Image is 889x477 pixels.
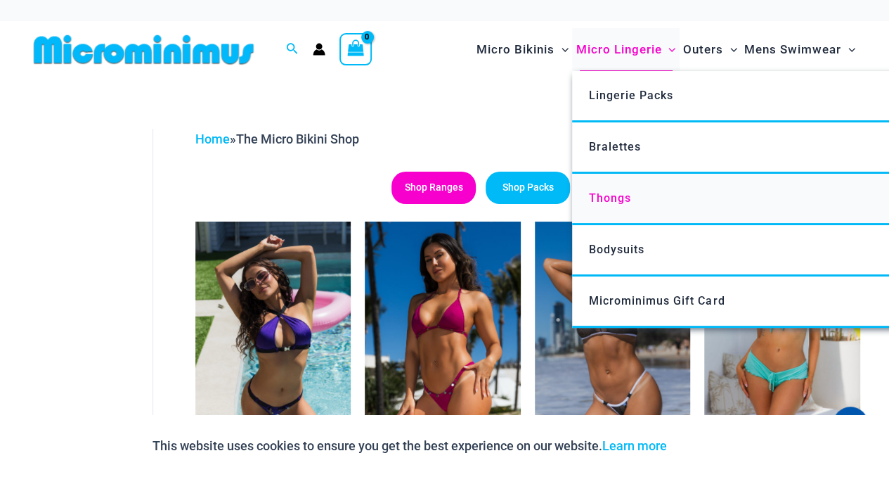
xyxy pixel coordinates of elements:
button: Accept [677,429,737,463]
a: Search icon link [286,41,299,58]
span: Menu Toggle [661,32,675,68]
span: Microminimus Gift Card [589,294,725,307]
a: Home [195,132,230,146]
a: Mens SwimwearMenu ToggleMenu Toggle [741,28,859,71]
a: OutersMenu ToggleMenu Toggle [680,28,741,71]
span: Menu Toggle [723,32,737,68]
a: Bond Indigo 393 Top 285 Cheeky Bikini 10Bond Indigo 393 Top 285 Cheeky Bikini 04Bond Indigo 393 T... [195,222,351,455]
a: Learn more [602,438,667,453]
span: Menu Toggle [554,32,569,68]
span: Outers [683,32,723,68]
span: Lingerie Packs [589,89,673,102]
a: Tradewinds Ink and Ivory 384 Halter 453 Micro 02Tradewinds Ink and Ivory 384 Halter 453 Micro 01T... [535,222,691,455]
iframe: TrustedSite Certified [35,117,162,399]
a: Bahama Breeze Mint 9116 Crop Top 5119 Shorts 01v2Bahama Breeze Mint 9116 Crop Top 5119 Shorts 04v... [704,222,860,455]
span: Micro Bikinis [476,32,554,68]
img: Tradewinds Ink and Ivory 384 Halter 453 Micro 02 [535,222,691,455]
span: Thongs [589,191,631,205]
p: This website uses cookies to ensure you get the best experience on our website. [153,435,667,457]
a: Micro LingerieMenu ToggleMenu Toggle [572,28,679,71]
span: Micro Lingerie [576,32,661,68]
a: View Shopping Cart, empty [339,33,372,65]
img: Bahama Breeze Mint 9116 Crop Top 5119 Shorts 01v2 [704,222,860,455]
nav: Site Navigation [471,26,861,73]
a: Tight Rope Pink 319 Top 4228 Thong 05Tight Rope Pink 319 Top 4228 Thong 06Tight Rope Pink 319 Top... [365,222,521,455]
span: Menu Toggle [841,32,855,68]
img: MM SHOP LOGO FLAT [28,34,259,65]
img: Tight Rope Pink 319 Top 4228 Thong 05 [365,222,521,455]
span: Mens Swimwear [744,32,841,68]
span: The Micro Bikini Shop [236,132,359,146]
a: Account icon link [313,43,325,56]
a: Shop Ranges [391,172,476,204]
img: Bond Indigo 393 Top 285 Cheeky Bikini 10 [195,222,351,455]
span: » [195,132,359,146]
span: Bralettes [589,140,641,153]
a: Shop Packs [486,172,570,204]
a: Micro BikinisMenu ToggleMenu Toggle [473,28,572,71]
span: Bodysuits [589,243,644,256]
